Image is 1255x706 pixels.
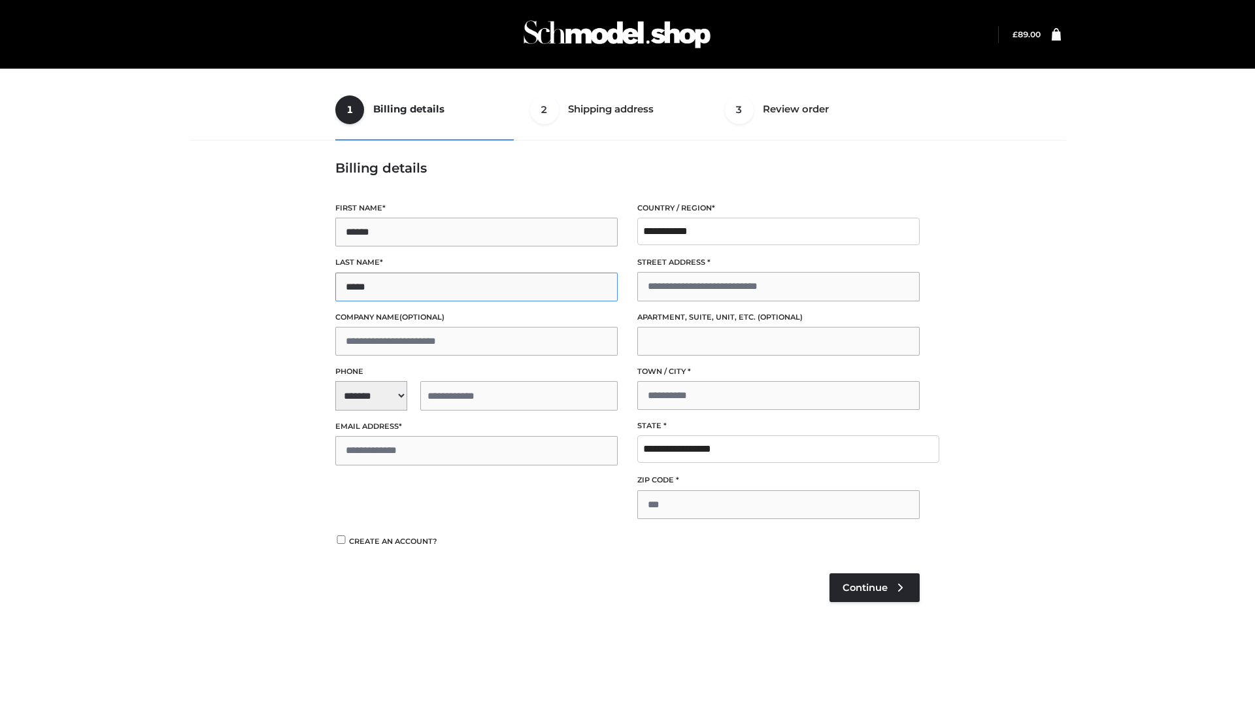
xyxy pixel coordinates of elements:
label: Last name [335,256,618,269]
label: Town / City [637,365,920,378]
label: First name [335,202,618,214]
label: Email address [335,420,618,433]
span: £ [1012,29,1018,39]
span: Create an account? [349,537,437,546]
label: Phone [335,365,618,378]
label: Company name [335,311,618,324]
label: Apartment, suite, unit, etc. [637,311,920,324]
span: (optional) [758,312,803,322]
label: ZIP Code [637,474,920,486]
img: Schmodel Admin 964 [519,8,715,60]
input: Create an account? [335,535,347,544]
a: Continue [829,573,920,602]
h3: Billing details [335,160,920,176]
label: Country / Region [637,202,920,214]
label: State [637,420,920,432]
span: (optional) [399,312,444,322]
span: Continue [843,582,888,594]
label: Street address [637,256,920,269]
a: £89.00 [1012,29,1041,39]
bdi: 89.00 [1012,29,1041,39]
